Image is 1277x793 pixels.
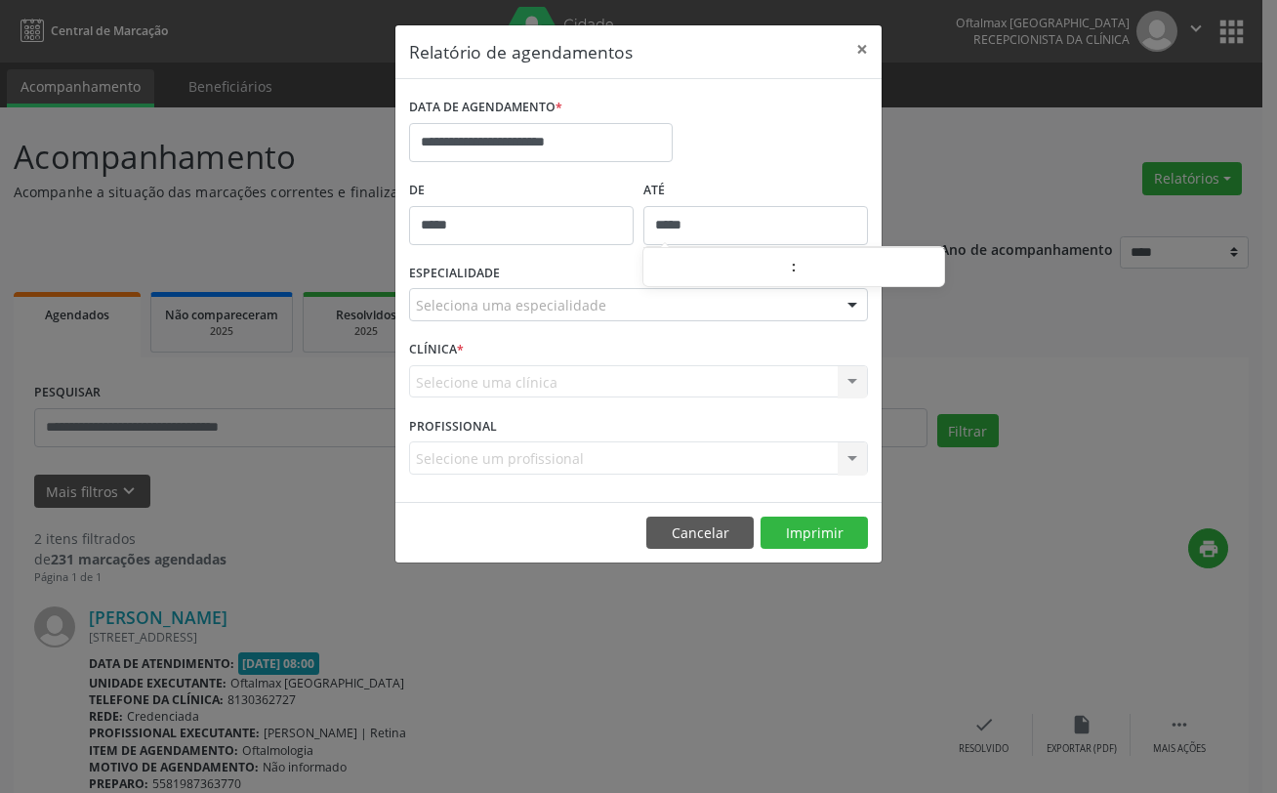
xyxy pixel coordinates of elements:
[416,295,606,315] span: Seleciona uma especialidade
[843,25,882,73] button: Close
[643,249,791,288] input: Hour
[409,93,562,123] label: DATA DE AGENDAMENTO
[646,517,754,550] button: Cancelar
[797,249,944,288] input: Minute
[409,411,497,441] label: PROFISSIONAL
[409,176,634,206] label: De
[409,259,500,289] label: ESPECIALIDADE
[409,39,633,64] h5: Relatório de agendamentos
[761,517,868,550] button: Imprimir
[643,176,868,206] label: ATÉ
[409,335,464,365] label: CLÍNICA
[791,247,797,286] span: :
